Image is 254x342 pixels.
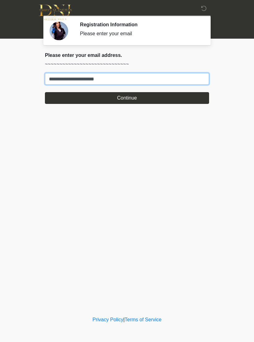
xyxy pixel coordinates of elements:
div: Please enter your email [80,30,200,37]
img: DNJ Med Boutique Logo [39,5,72,20]
h2: Please enter your email address. [45,52,209,58]
button: Continue [45,92,209,104]
a: | [123,317,125,322]
a: Privacy Policy [93,317,124,322]
a: Terms of Service [125,317,161,322]
p: ~~~~~~~~~~~~~~~~~~~~~~~~~~~~~ [45,61,209,68]
img: Agent Avatar [50,22,68,40]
